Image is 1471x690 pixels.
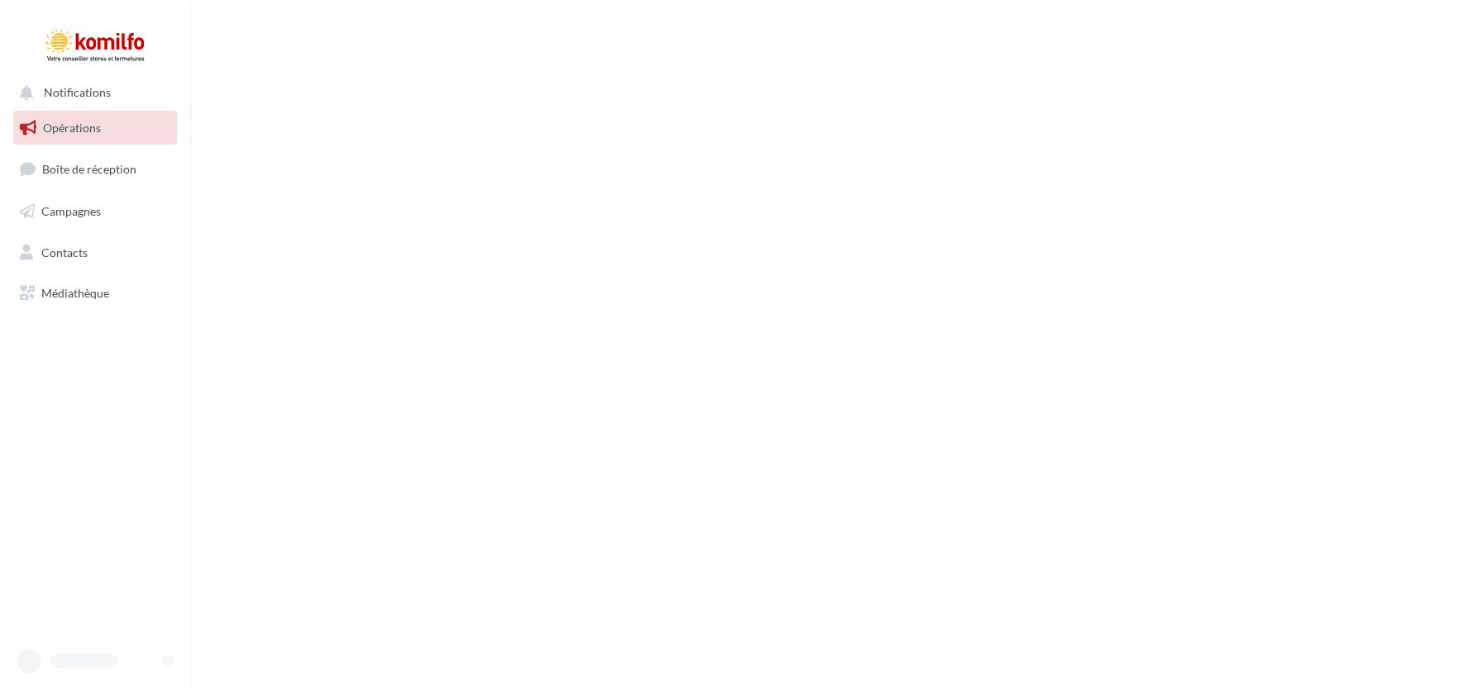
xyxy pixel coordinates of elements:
span: Opérations [43,121,101,135]
a: Opérations [10,111,180,145]
span: Campagnes [41,204,101,218]
a: Médiathèque [10,276,180,311]
span: Boîte de réception [42,162,136,176]
a: Campagnes [10,194,180,229]
a: Contacts [10,236,180,270]
span: Contacts [41,245,88,259]
span: Notifications [44,86,111,100]
span: Médiathèque [41,286,109,300]
a: Boîte de réception [10,151,180,187]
